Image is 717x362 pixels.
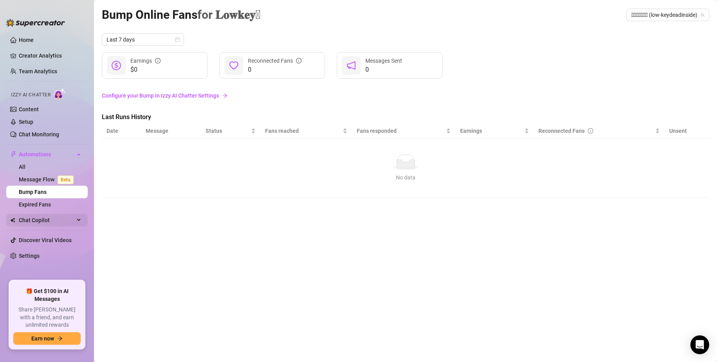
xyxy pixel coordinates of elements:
[229,61,238,70] span: heart
[6,19,65,27] img: logo-BBDzfeDw.svg
[110,173,701,182] div: No data
[201,123,260,139] th: Status
[19,214,74,226] span: Chat Copilot
[13,288,81,303] span: 🎁 Get $100 in AI Messages
[352,123,455,139] th: Fans responded
[10,151,16,157] span: thunderbolt
[54,88,66,100] img: AI Chatter
[10,217,15,223] img: Chat Copilot
[19,201,51,208] a: Expired Fans
[13,306,81,329] span: Share [PERSON_NAME] with a friend, and earn unlimited rewards
[102,91,709,100] a: Configure your Bump in Izzy AI Chatter Settings
[13,332,81,345] button: Earn nowarrow-right
[102,123,141,139] th: Date
[365,65,402,74] span: 0
[665,123,692,139] th: Unsent
[206,127,249,135] span: Status
[107,34,179,45] span: Last 7 days
[631,9,704,21] span: 𝐋𝐨𝐰𝐤𝐞𝐲𒉭 (low-keydeadinside)
[175,37,180,42] span: calendar
[460,127,523,135] span: Earnings
[102,5,260,24] article: Bump Online Fans
[222,93,228,98] span: arrow-right
[700,13,705,17] span: team
[19,253,40,259] a: Settings
[112,61,121,70] span: dollar
[19,37,34,43] a: Home
[690,335,709,354] div: Open Intercom Messenger
[19,131,59,138] a: Chat Monitoring
[19,119,33,125] a: Setup
[19,49,81,62] a: Creator Analytics
[260,123,352,139] th: Fans reached
[248,56,302,65] div: Reconnected Fans
[248,65,302,74] span: 0
[19,189,47,195] a: Bump Fans
[19,237,72,243] a: Discover Viral Videos
[19,68,57,74] a: Team Analytics
[455,123,534,139] th: Earnings
[365,58,402,64] span: Messages Sent
[19,176,77,183] a: Message FlowBeta
[31,335,54,342] span: Earn now
[347,61,356,70] span: notification
[141,123,200,139] th: Message
[130,56,161,65] div: Earnings
[57,336,63,341] span: arrow-right
[19,106,39,112] a: Content
[155,58,161,63] span: info-circle
[102,112,233,122] span: Last Runs History
[588,128,593,134] span: info-circle
[19,164,25,170] a: All
[19,148,74,161] span: Automations
[58,176,74,184] span: Beta
[265,127,341,135] span: Fans reached
[296,58,302,63] span: info-circle
[102,88,709,103] a: Configure your Bump in Izzy AI Chatter Settingsarrow-right
[11,91,51,99] span: Izzy AI Chatter
[130,65,161,74] span: $0
[197,8,260,22] span: for 𝐋𝐨𝐰𝐤𝐞𝐲𒉭
[357,127,444,135] span: Fans responded
[538,127,654,135] div: Reconnected Fans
